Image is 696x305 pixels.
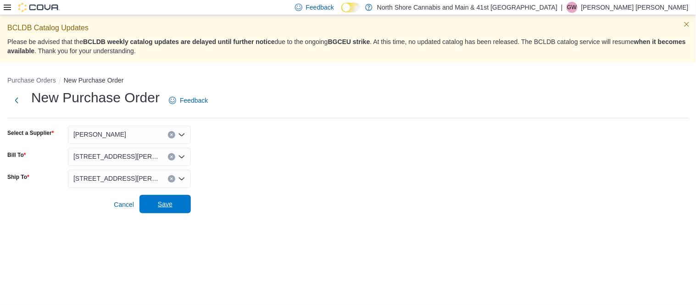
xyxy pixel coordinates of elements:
label: Bill To [7,151,26,159]
button: Open list of options [178,175,185,183]
span: Feedback [306,3,334,12]
span: [STREET_ADDRESS][PERSON_NAME] [73,173,159,184]
label: Select a Supplier [7,129,54,137]
p: | [561,2,563,13]
button: Clear input [168,153,175,161]
button: Cancel [110,195,138,214]
p: North Shore Cannabis and Main & 41st [GEOGRAPHIC_DATA] [377,2,557,13]
span: Cancel [114,200,134,209]
button: Next [7,91,26,110]
span: GW [567,2,577,13]
a: Feedback [165,91,212,110]
input: Dark Mode [341,3,361,12]
label: Ship To [7,173,29,181]
p: [PERSON_NAME] [PERSON_NAME] [581,2,689,13]
p: Please be advised that the due to the ongoing . At this time, no updated catalog has been release... [7,37,689,55]
nav: An example of EuiBreadcrumbs [7,76,689,87]
span: [PERSON_NAME] [73,129,126,140]
span: [STREET_ADDRESS][PERSON_NAME] [73,151,159,162]
p: BCLDB Catalog Updates [7,22,689,33]
strong: BGCEU strike [328,38,370,45]
span: Save [158,200,173,209]
button: Purchase Orders [7,77,56,84]
span: Feedback [180,96,208,105]
strong: BCLDB weekly catalog updates are delayed until further notice [83,38,275,45]
button: Save [139,195,191,213]
div: Griffin Wright [567,2,578,13]
button: Clear input [168,131,175,139]
span: Dark Mode [341,12,342,13]
button: Open list of options [178,153,185,161]
button: Clear input [168,175,175,183]
button: New Purchase Order [64,77,124,84]
button: Dismiss this callout [681,19,692,30]
h1: New Purchase Order [31,89,160,107]
img: Cova [18,3,60,12]
button: Open list of options [178,131,185,139]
